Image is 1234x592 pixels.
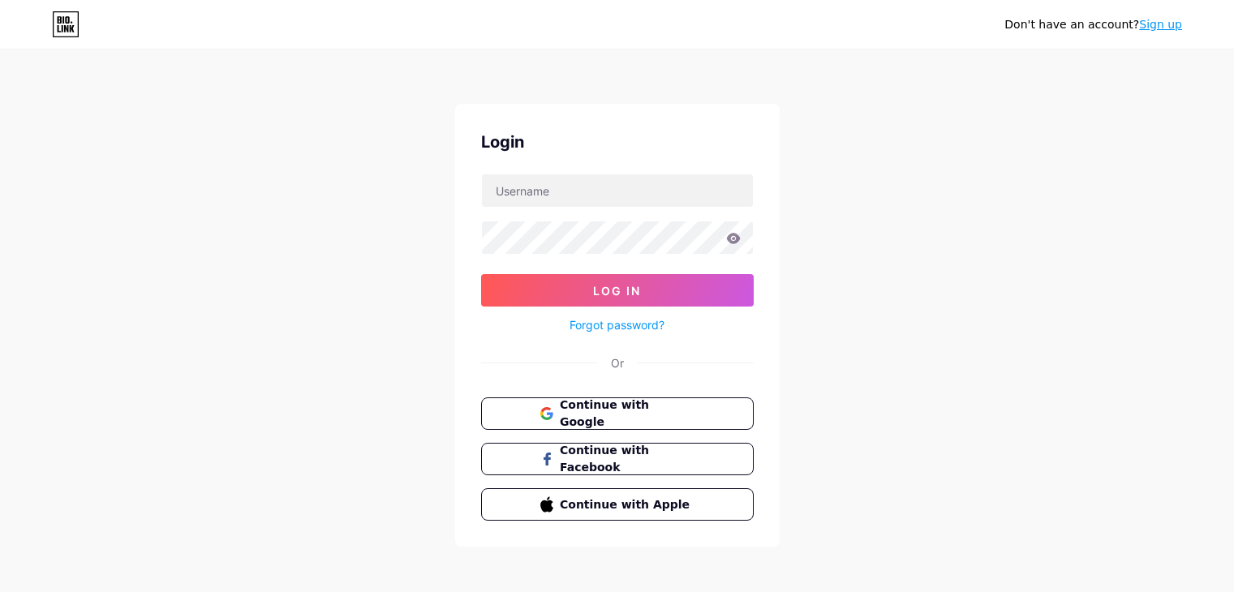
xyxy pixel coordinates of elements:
[560,496,694,513] span: Continue with Apple
[481,130,754,154] div: Login
[481,397,754,430] button: Continue with Google
[593,284,641,298] span: Log In
[570,316,664,333] a: Forgot password?
[1004,16,1182,33] div: Don't have an account?
[481,488,754,521] button: Continue with Apple
[1139,18,1182,31] a: Sign up
[560,397,694,431] span: Continue with Google
[482,174,753,207] input: Username
[481,274,754,307] button: Log In
[560,442,694,476] span: Continue with Facebook
[481,443,754,475] button: Continue with Facebook
[611,354,624,371] div: Or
